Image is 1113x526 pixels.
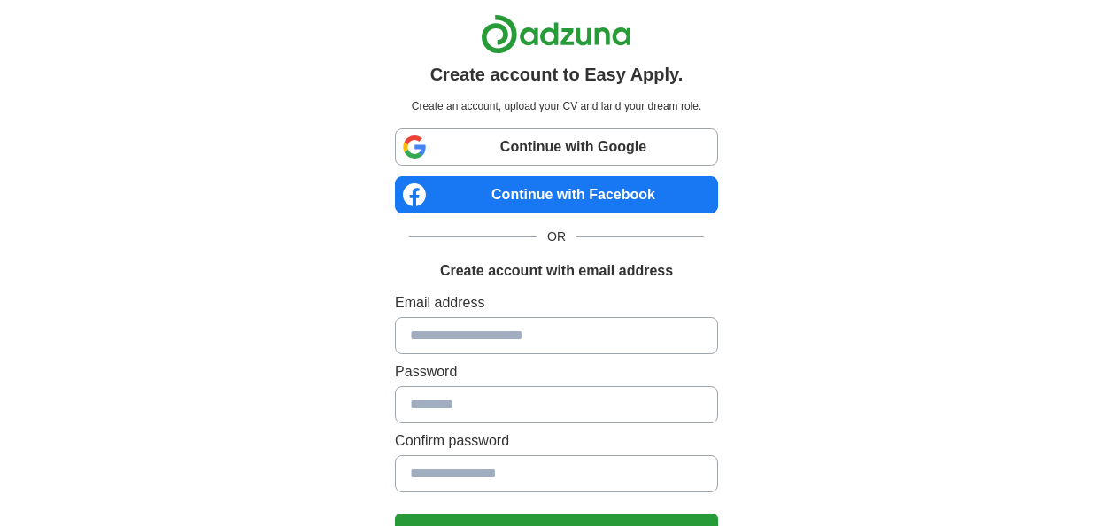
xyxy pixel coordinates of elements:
img: Adzuna logo [481,14,631,54]
h1: Create account to Easy Apply. [430,61,684,88]
span: OR [537,228,576,246]
a: Continue with Google [395,128,718,166]
label: Password [395,361,718,383]
p: Create an account, upload your CV and land your dream role. [398,98,715,114]
label: Confirm password [395,430,718,452]
a: Continue with Facebook [395,176,718,213]
h1: Create account with email address [440,260,673,282]
label: Email address [395,292,718,313]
